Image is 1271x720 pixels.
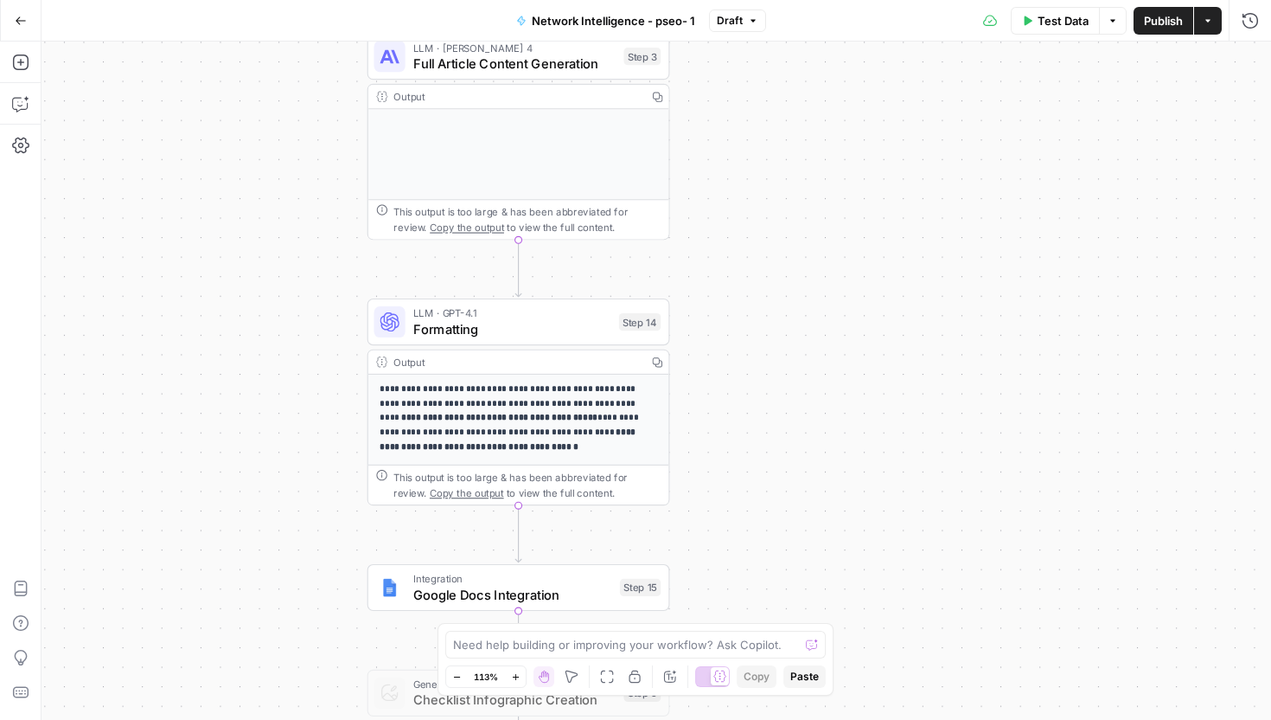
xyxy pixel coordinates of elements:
span: LLM · [PERSON_NAME] 4 [413,40,616,55]
span: Network Intelligence - pseo- 1 [532,12,695,29]
div: Generate Image with AIChecklist Infographic CreationStep 5 [367,670,670,717]
span: Full Article Content Generation [413,54,616,74]
div: This output is too large & has been abbreviated for review. to view the full content. [393,469,661,500]
span: Generate Image with AI [413,677,616,692]
div: Step 3 [623,48,661,65]
span: Copy [744,669,770,685]
span: Checklist Infographic Creation [413,690,616,710]
img: Instagram%20post%20-%201%201.png [380,578,399,598]
div: Step 14 [619,313,661,331]
div: This output is too large & has been abbreviated for review. to view the full content. [393,204,661,235]
div: Output [393,354,639,370]
span: Copy the output [430,222,504,234]
g: Edge from step_3 to step_14 [515,240,521,296]
div: Output [393,88,639,104]
button: Test Data [1011,7,1099,35]
button: Copy [737,665,776,688]
span: 113% [474,670,498,684]
div: Step 5 [623,685,661,702]
span: Google Docs Integration [413,585,612,605]
span: Copy the output [430,487,504,499]
button: Publish [1134,7,1193,35]
div: Step 15 [620,579,661,596]
g: Edge from step_14 to step_15 [515,505,521,562]
div: LLM · [PERSON_NAME] 4Full Article Content GenerationStep 3OutputThis output is too large & has be... [367,33,670,240]
button: Draft [709,10,766,32]
span: Paste [790,669,819,685]
span: Publish [1144,12,1183,29]
button: Network Intelligence - pseo- 1 [506,7,706,35]
span: Integration [413,571,612,587]
button: Paste [783,665,826,688]
span: Draft [717,13,743,29]
span: Test Data [1038,12,1089,29]
div: IntegrationGoogle Docs IntegrationStep 15 [367,564,670,611]
span: LLM · GPT-4.1 [413,305,611,321]
span: Formatting [413,319,611,339]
